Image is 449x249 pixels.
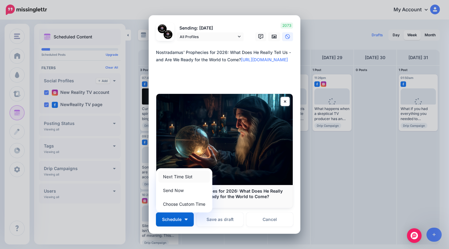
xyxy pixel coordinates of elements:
b: Nostradamus' Prophecies for 2026: What Does He Really Tell Us - and Are We Ready for the World to... [162,188,283,199]
div: Open Intercom Messenger [407,228,422,243]
a: Cancel [246,212,293,226]
span: 2073 [281,23,293,29]
img: arrow-down-white.png [185,219,188,220]
img: 472449953_1281368356257536_7554451743400192894_n-bsa151736.jpg [158,24,167,33]
span: All Profiles [180,34,236,40]
p: [DOMAIN_NAME] [162,199,287,205]
a: Send Now [158,184,210,196]
div: Schedule [156,168,212,212]
img: 472753704_10160185472851537_7242961054534619338_n-bsa151758.jpg [164,30,172,39]
img: Nostradamus' Prophecies for 2026: What Does He Really Tell Us - and Are We Ready for the World to... [156,94,293,185]
a: Choose Custom Time [158,198,210,210]
a: All Profiles [177,32,244,41]
button: Schedule [156,212,194,226]
span: Schedule [162,217,182,222]
p: Sending: [DATE] [177,25,244,32]
div: Nostradamus' Prophecies for 2026: What Does He Really Tell Us - and Are We Ready for the World to... [156,49,296,63]
button: Save as draft [197,212,243,226]
a: Next Time Slot [158,171,210,183]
